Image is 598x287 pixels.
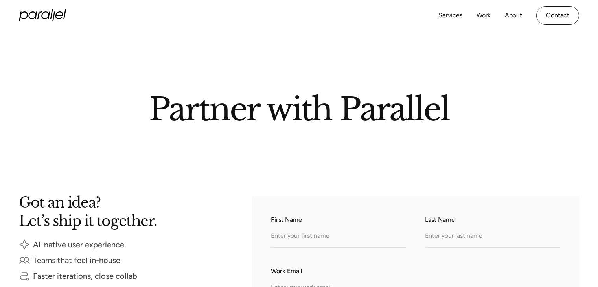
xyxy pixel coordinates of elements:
[75,94,523,121] h2: Partner with Parallel
[438,10,462,21] a: Services
[33,242,124,247] div: AI-native user experience
[425,226,560,248] input: Enter your last name
[33,273,137,279] div: Faster iterations, close collab
[271,267,560,276] label: Work Email
[536,6,579,25] a: Contact
[33,258,120,263] div: Teams that feel in-house
[505,10,522,21] a: About
[477,10,491,21] a: Work
[271,226,406,248] input: Enter your first name
[425,215,560,224] label: Last Name
[19,196,223,226] h2: Got an idea? Let’s ship it together.
[271,215,406,224] label: First Name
